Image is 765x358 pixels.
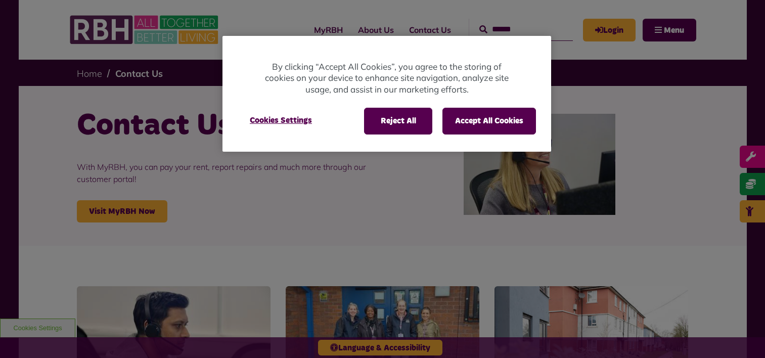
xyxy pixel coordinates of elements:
[263,61,511,96] p: By clicking “Accept All Cookies”, you agree to the storing of cookies on your device to enhance s...
[222,36,551,152] div: Privacy
[222,36,551,152] div: Cookie banner
[442,108,536,134] button: Accept All Cookies
[238,108,324,133] button: Cookies Settings
[364,108,432,134] button: Reject All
